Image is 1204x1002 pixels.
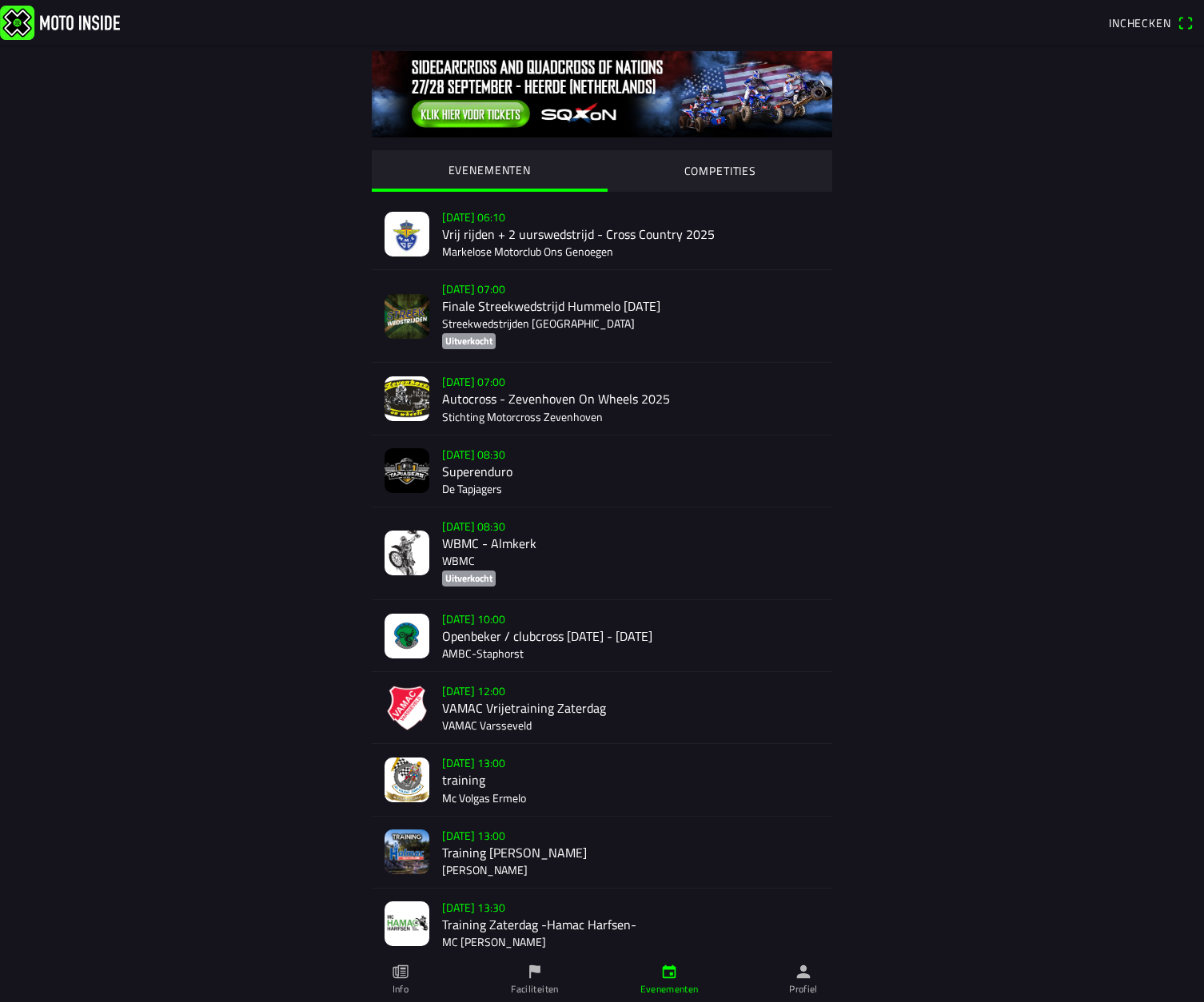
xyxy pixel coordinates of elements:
[789,982,818,996] ion-label: Profiel
[1109,14,1171,31] span: Inchecken
[385,686,429,730] img: HOgAL8quJYoJv3riF2AwwN3Fsh4s3VskIwtzKrvK.png
[372,889,832,960] a: [DATE] 13:30Training Zaterdag -Hamac Harfsen-MC [PERSON_NAME]
[372,744,832,816] a: [DATE] 13:00trainingMc Volgas Ermelo
[795,963,812,980] ion-icon: person
[372,672,832,744] a: [DATE] 12:00VAMAC Vrijetraining ZaterdagVAMAC Varsseveld
[372,150,608,192] ion-segment-button: EVENEMENTEN
[511,982,558,996] ion-label: Faciliteiten
[526,963,544,980] ion-icon: flag
[640,982,699,996] ion-label: Evenementen
[372,507,832,600] a: [DATE] 08:30WBMC - AlmkerkWBMCUitverkocht
[372,435,832,507] a: [DATE] 08:30SuperenduroDe Tapjagers
[385,829,429,874] img: N3lxsS6Zhak3ei5Q5MtyPEvjHqMuKUUTBqHB2i4g.png
[385,531,429,575] img: f91Uln4Ii9NDc1fngFZXG5WgZ3IMbtQLaCnbtbu0.jpg
[372,270,832,363] a: [DATE] 07:00Finale Streekwedstrijd Hummelo [DATE]Streekwedstrijden [GEOGRAPHIC_DATA]Uitverkocht
[372,198,832,270] a: [DATE] 06:10Vrij rijden + 2 uurswedstrijd - Cross Country 2025Markelose Motorclub Ons Genoegen
[392,963,409,980] ion-icon: paper
[385,901,429,946] img: 7cEymm8sCid3If6kbhJAI24WpSS5QJjC9vpdNrlb.jpg
[372,51,832,137] img: 0tIKNvXMbOBQGQ39g5GyH2eKrZ0ImZcyIMR2rZNf.jpg
[385,212,429,256] img: UByebBRfVoKeJdfrrfejYaKoJ9nquzzw8nymcseR.jpeg
[385,757,429,802] img: br2gV8VEbQ8x5aIOJIuCZs1ssEs6lDjJfrIrZKNi.jpg
[372,817,832,889] a: [DATE] 13:00Training [PERSON_NAME][PERSON_NAME]
[385,448,429,493] img: FPyWlcerzEXqUMuL5hjUx9yJ6WAfvQJe4uFRXTbk.jpg
[1101,9,1201,36] a: Incheckenqr scanner
[385,614,429,658] img: LHdt34qjO8I1ikqy75xviT6zvODe0JOmFLV3W9KQ.jpeg
[393,982,409,996] ion-label: Info
[385,294,429,339] img: t43s2WqnjlnlfEGJ3rGH5nYLUnlJyGok87YEz3RR.jpg
[608,150,833,192] ion-segment-button: COMPETITIES
[660,963,678,980] ion-icon: calendar
[385,376,429,421] img: mBcQMagLMxzNEVoW9kWH8RIERBgDR7O2pMCJ3QD2.jpg
[372,600,832,672] a: [DATE] 10:00Openbeker / clubcross [DATE] - [DATE]AMBC-Staphorst
[372,363,832,435] a: [DATE] 07:00Autocross - Zevenhoven On Wheels 2025Stichting Motorcross Zevenhoven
